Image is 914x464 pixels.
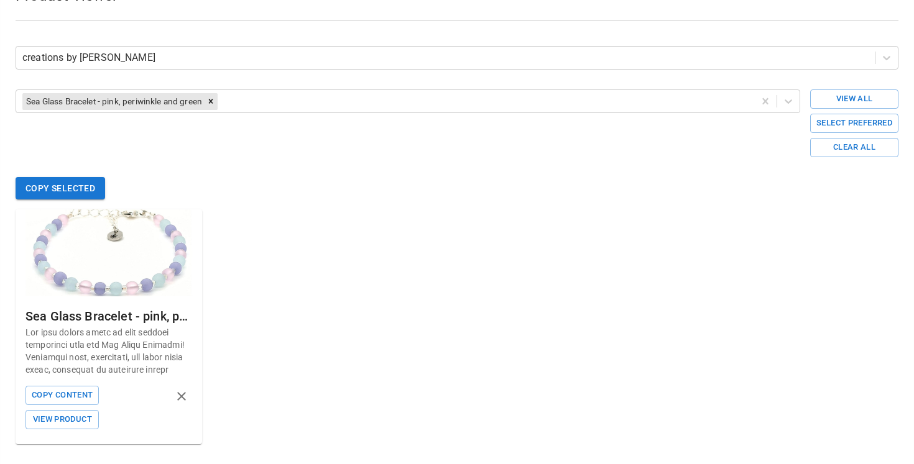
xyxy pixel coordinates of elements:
p: Lor ipsu dolors ametc ad elit seddoei temporinci utla etd Mag Aliqu Enimadmi! Veniamqui nost, exe... [25,326,192,376]
img: Sea Glass Bracelet - pink, periwinkle and green [16,209,202,296]
button: Clear All [810,138,898,157]
div: Remove Sea Glass Bracelet - pink, periwinkle and green [204,93,218,109]
button: Copy Content [25,386,99,405]
div: Sea Glass Bracelet - pink, periwinkle and green [25,306,192,326]
button: remove product [171,386,192,407]
div: Sea Glass Bracelet - pink, periwinkle and green [22,93,204,109]
button: Select Preferred [810,114,898,133]
button: Copy Selected [16,177,105,200]
button: View All [810,89,898,109]
button: View Product [25,410,99,429]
